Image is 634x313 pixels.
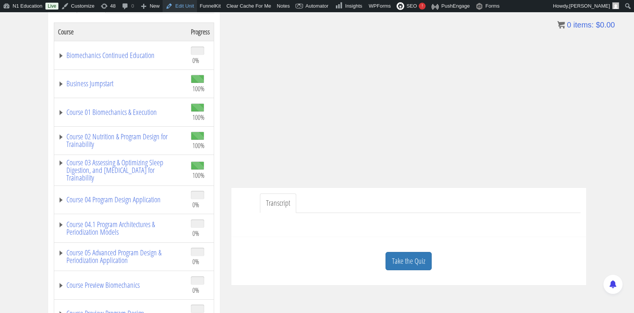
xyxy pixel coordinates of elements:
span: 0% [192,257,199,266]
span: 100% [192,141,205,150]
span: 0 [567,21,571,29]
span: 0% [192,229,199,237]
img: icon11.png [557,21,565,29]
th: Progress [187,23,214,41]
span: 0% [192,200,199,209]
a: Live [45,3,58,10]
span: 100% [192,84,205,93]
a: Course 02 Nutrition & Program Design for Trainability [58,133,183,148]
a: Course 01 Biomechanics & Execution [58,108,183,116]
span: $ [596,21,600,29]
span: 0% [192,286,199,294]
a: 0 items: $0.00 [557,21,615,29]
a: Course 04 Program Design Application [58,196,183,203]
span: 100% [192,171,205,179]
span: [PERSON_NAME] [569,3,610,9]
th: Course [54,23,187,41]
a: Transcript [260,194,296,213]
span: Insights [345,3,362,9]
a: Take the Quiz [386,252,432,271]
a: Course 04.1 Program Architectures & Periodization Models [58,221,183,236]
div: ! [419,3,426,10]
a: Biomechanics Continued Education [58,52,183,59]
span: items: [573,21,594,29]
bdi: 0.00 [596,21,615,29]
a: Course 03 Assessing & Optimizing Sleep Digestion, and [MEDICAL_DATA] for Trainability [58,159,183,182]
a: Business Jumpstart [58,80,183,87]
span: 100% [192,113,205,121]
span: SEO [407,3,417,9]
a: Course Preview Biomechanics [58,281,183,289]
span: 0% [192,56,199,65]
a: Course 05 Advanced Program Design & Periodization Application [58,249,183,264]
